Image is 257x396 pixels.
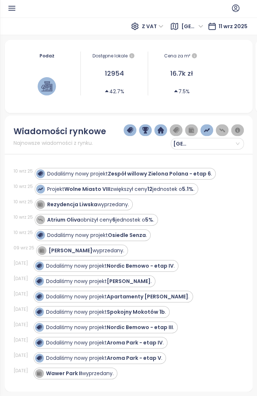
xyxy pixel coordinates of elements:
div: [DATE] [14,275,32,282]
div: [DATE] [14,260,32,267]
div: obniżył ceny jednostek o . [47,216,154,224]
strong: 6 [112,216,116,223]
strong: [PERSON_NAME] [49,247,92,254]
strong: Aroma Park - etap IV [107,339,163,346]
img: price-tag-grey.png [173,127,179,133]
div: wyprzedany. [49,247,124,254]
div: Dostępne lokale [84,52,144,60]
div: Dodaliśmy nowy projekt . [47,231,147,239]
div: Dodaliśmy nowy projekt . [46,293,189,301]
div: [DATE] [14,291,32,297]
img: icon [38,186,43,192]
strong: Wawer Park II [46,370,82,377]
img: icon [37,340,42,345]
div: 10 wrz 25 [14,229,33,236]
div: 10 wrz 25 [14,199,33,205]
strong: [PERSON_NAME] [107,278,151,285]
div: [DATE] [14,306,32,313]
strong: Nordic Bemowo - etap III [107,324,173,331]
div: Dodaliśmy nowy projekt . [46,278,152,285]
span: 11 wrz 2025 [219,23,247,30]
strong: Zespół willowy Zielona Polana - etap 6 [108,170,211,177]
strong: Atrium Oliva [47,216,80,223]
div: [DATE] [14,352,32,359]
div: 42.7% [104,87,124,95]
div: 10 wrz 25 [14,214,33,220]
img: icon [37,355,42,361]
div: Dodaliśmy nowy projekt . [46,262,175,270]
strong: Wolne Miasto VIII [64,185,110,193]
div: Dodaliśmy nowy projekt . [46,354,162,362]
span: Warszawa [181,21,203,32]
img: house [41,81,52,92]
img: icon [39,248,44,253]
div: 09 wrz 25 [14,245,34,251]
strong: 5% [145,216,153,223]
div: Wiadomości rynkowe [14,127,106,136]
img: icon [38,171,43,176]
div: 10 wrz 25 [14,183,33,190]
img: icon [37,309,42,314]
img: price-decreases.png [219,127,226,133]
div: 10 wrz 25 [14,168,33,174]
img: icon [38,202,43,207]
div: Cena za m² [164,52,190,60]
strong: Osiedle Senza [108,231,146,239]
span: caret-up [173,88,178,94]
img: price-tag-dark-blue.png [127,127,133,133]
img: wallet-dark-grey.png [188,127,195,133]
div: Dodaliśmy nowy projekt . [46,339,164,347]
img: icon [37,263,42,268]
span: caret-up [104,88,109,94]
div: Dodaliśmy nowy projekt . [46,324,174,331]
div: wyprzedany. [47,201,129,208]
div: [DATE] [14,367,32,374]
img: icon [38,217,43,222]
img: icon [37,325,42,330]
div: Projekt zwiększył ceny jednostek o . [47,185,194,193]
div: [DATE] [14,321,32,328]
strong: Aroma Park - etap V [107,354,161,362]
img: icon [37,279,42,284]
span: Najnowsze wiadomości z rynku. [14,139,93,147]
div: 7.5% [173,87,190,95]
div: Podaż [17,52,77,60]
strong: 5.1% [182,185,193,193]
div: 16.7k zł [152,68,211,79]
img: icon [38,233,43,238]
div: wyprzedany. [46,370,114,377]
div: [DATE] [14,337,32,343]
div: 12954 [84,68,144,79]
strong: Nordic Bemowo - etap IV [107,262,174,269]
div: Dodaliśmy nowy projekt . [46,308,166,316]
strong: Rezydencja Liwska [47,201,97,208]
img: price-increases.png [204,127,210,133]
span: Warszawa [173,138,195,149]
strong: 12 [147,185,152,193]
strong: Apartamenty [PERSON_NAME] [107,293,188,300]
strong: Spokojny Mokotów 1b [107,308,165,316]
img: icon [37,371,42,376]
img: information-circle.png [234,127,241,133]
img: icon [37,294,42,299]
span: Z VAT [142,21,163,32]
img: home-dark-blue.png [158,127,164,133]
img: trophy-dark-blue.png [142,127,149,133]
div: Dodaliśmy nowy projekt . [47,170,212,178]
